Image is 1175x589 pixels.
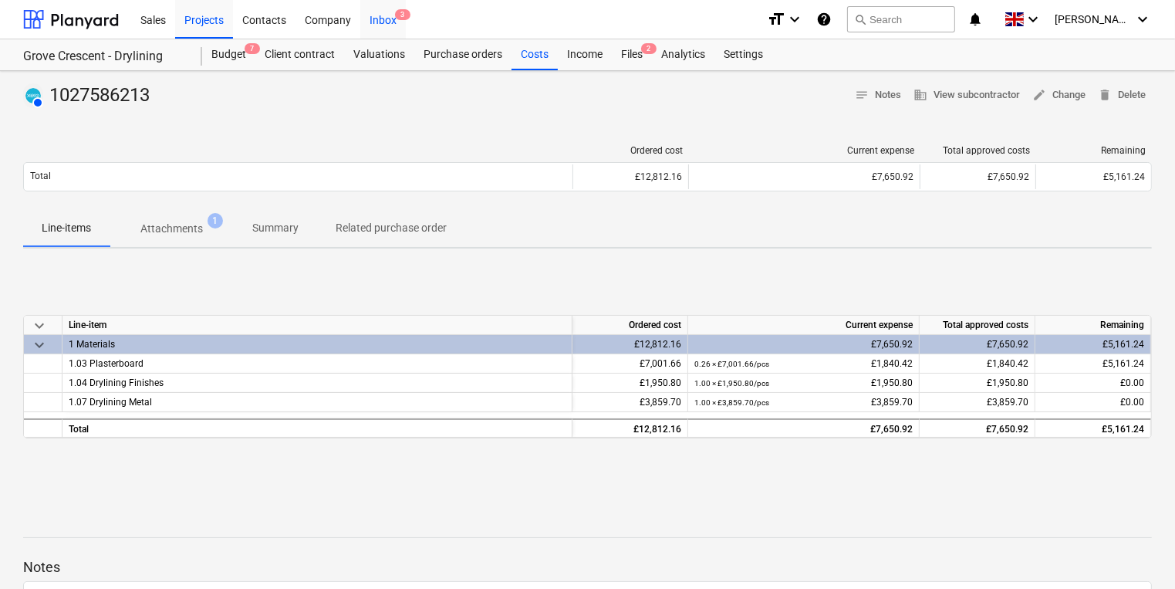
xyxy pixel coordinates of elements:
p: Summary [252,220,299,236]
div: £3,859.70 [579,393,681,412]
a: Settings [714,39,772,70]
div: £0.00 [1042,374,1144,393]
i: format_size [767,10,785,29]
button: Delete [1092,83,1152,107]
span: Delete [1098,86,1146,104]
div: £5,161.24 [1042,354,1144,374]
div: Files [612,39,652,70]
a: Analytics [652,39,714,70]
button: Notes [849,83,907,107]
div: £0.00 [1042,393,1144,412]
span: [PERSON_NAME] [1055,13,1132,25]
div: 1 Materials [69,335,566,354]
small: 1.00 × £3,859.70 / pcs [694,398,769,407]
div: £7,001.66 [579,354,681,374]
button: Search [847,6,955,32]
a: Income [558,39,612,70]
img: xero.svg [25,88,41,103]
span: keyboard_arrow_down [30,317,49,335]
i: notifications [967,10,983,29]
div: £5,161.24 [1042,420,1144,439]
small: 0.26 × £7,001.66 / pcs [694,360,769,368]
p: Attachments [140,221,203,237]
div: Invoice has been synced with Xero and its status is currently AUTHORISED [23,83,43,108]
button: Change [1026,83,1092,107]
div: £7,650.92 [926,335,1028,354]
i: keyboard_arrow_down [1024,10,1042,29]
p: Line-items [42,220,91,236]
iframe: Chat Widget [1098,515,1175,589]
div: Grove Crescent - Drylining [23,49,184,65]
div: £3,859.70 [926,393,1028,412]
div: Remaining [1042,145,1146,156]
div: Ordered cost [579,145,683,156]
div: £1,950.80 [694,374,913,393]
small: 1.00 × £1,950.80 / pcs [694,379,769,388]
span: delete [1098,88,1112,102]
div: £1,840.42 [926,354,1028,374]
div: £12,812.16 [579,335,681,354]
span: edit [1032,88,1046,102]
div: £7,650.92 [926,420,1028,439]
i: keyboard_arrow_down [785,10,804,29]
span: keyboard_arrow_down [30,336,49,354]
a: Client contract [255,39,344,70]
a: Valuations [344,39,414,70]
i: keyboard_arrow_down [1133,10,1152,29]
i: Knowledge base [816,10,832,29]
span: Notes [855,86,901,104]
a: Budget7 [202,39,255,70]
span: View subcontractor [913,86,1020,104]
div: Line-item [62,316,572,335]
div: Total approved costs [927,145,1030,156]
div: Current expense [695,145,914,156]
span: business [913,88,927,102]
div: Total approved costs [920,316,1035,335]
p: Related purchase order [336,220,447,236]
div: £7,650.92 [695,171,913,182]
span: Change [1032,86,1086,104]
div: Total [62,418,572,438]
p: Total [30,170,51,183]
div: £12,812.16 [579,420,681,439]
span: search [854,13,866,25]
span: 2 [641,43,657,54]
div: £7,650.92 [927,171,1029,182]
div: Remaining [1035,316,1151,335]
div: £7,650.92 [694,335,913,354]
span: notes [855,88,869,102]
div: 1027586213 [23,83,156,108]
div: Budget [202,39,255,70]
span: 1.07 Drylining Metal [69,397,152,408]
div: £1,950.80 [926,374,1028,393]
div: £5,161.24 [1042,171,1145,182]
span: 7 [245,43,260,54]
div: £3,859.70 [694,393,913,412]
div: Ordered cost [572,316,688,335]
a: Costs [512,39,558,70]
div: Current expense [688,316,920,335]
div: £1,950.80 [579,374,681,393]
div: £1,840.42 [694,354,913,374]
p: Notes [23,558,1152,577]
div: £12,812.16 [579,171,682,182]
span: 1 [208,213,223,228]
div: £5,161.24 [1042,335,1144,354]
span: 1.03 Plasterboard [69,358,143,369]
span: 3 [395,9,410,20]
div: £7,650.92 [694,420,913,439]
a: Files2 [612,39,652,70]
span: 1.04 Drylining Finishes [69,377,164,388]
a: Purchase orders [414,39,512,70]
button: View subcontractor [907,83,1026,107]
